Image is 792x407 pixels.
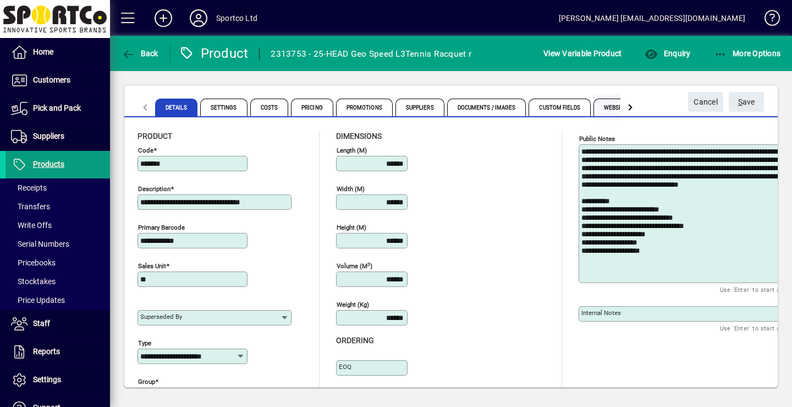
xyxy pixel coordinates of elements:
[271,45,471,63] div: 2313753 - 25-HEAD Geo Speed L3Tennis Racquet r
[579,135,615,143] mat-label: Public Notes
[336,132,382,140] span: Dimensions
[200,99,248,116] span: Settings
[33,75,70,84] span: Customers
[137,132,172,140] span: Product
[181,8,216,28] button: Profile
[337,146,367,154] mat-label: Length (m)
[529,99,590,116] span: Custom Fields
[5,95,110,122] a: Pick and Pack
[5,272,110,291] a: Stocktakes
[291,99,333,116] span: Pricing
[5,67,110,94] a: Customers
[714,49,781,58] span: More Options
[33,375,61,384] span: Settings
[336,99,393,116] span: Promotions
[11,221,52,230] span: Write Offs
[5,216,110,235] a: Write Offs
[33,132,64,140] span: Suppliers
[5,39,110,66] a: Home
[11,296,65,305] span: Price Updates
[559,9,745,27] div: [PERSON_NAME] [EMAIL_ADDRESS][DOMAIN_NAME]
[11,202,50,211] span: Transfers
[122,49,158,58] span: Back
[738,97,743,106] span: S
[581,309,621,317] mat-label: Internal Notes
[138,378,155,386] mat-label: Group
[694,93,718,111] span: Cancel
[642,44,693,63] button: Enquiry
[138,146,153,154] mat-label: Code
[645,49,690,58] span: Enquiry
[5,178,110,197] a: Receipts
[11,258,56,267] span: Pricebooks
[110,44,170,63] app-page-header-button: Back
[5,197,110,216] a: Transfers
[738,93,755,111] span: ave
[688,92,723,112] button: Cancel
[33,47,53,56] span: Home
[5,310,110,338] a: Staff
[543,45,621,62] span: View Variable Product
[729,92,764,112] button: Save
[5,366,110,394] a: Settings
[395,99,444,116] span: Suppliers
[337,185,365,193] mat-label: Width (m)
[119,44,161,63] button: Back
[138,224,185,231] mat-label: Primary barcode
[337,301,369,308] mat-label: Weight (Kg)
[146,8,181,28] button: Add
[33,104,81,112] span: Pick and Pack
[339,363,351,371] mat-label: EOQ
[337,262,372,270] mat-label: Volume (m )
[711,44,784,63] button: More Options
[11,240,69,248] span: Serial Numbers
[5,291,110,310] a: Price Updates
[11,183,47,192] span: Receipts
[541,44,624,63] button: View Variable Product
[5,253,110,272] a: Pricebooks
[138,185,170,193] mat-label: Description
[138,339,151,347] mat-label: Type
[155,99,197,116] span: Details
[33,347,60,356] span: Reports
[138,262,166,270] mat-label: Sales unit
[337,224,366,231] mat-label: Height (m)
[367,261,370,267] sup: 3
[33,319,50,328] span: Staff
[336,336,374,345] span: Ordering
[33,160,64,169] span: Products
[5,123,110,150] a: Suppliers
[140,313,182,321] mat-label: Superseded by
[5,235,110,253] a: Serial Numbers
[447,99,526,116] span: Documents / Images
[250,99,289,116] span: Costs
[5,338,110,366] a: Reports
[179,45,249,62] div: Product
[756,2,778,38] a: Knowledge Base
[11,277,56,286] span: Stocktakes
[216,9,257,27] div: Sportco Ltd
[593,99,638,116] span: Website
